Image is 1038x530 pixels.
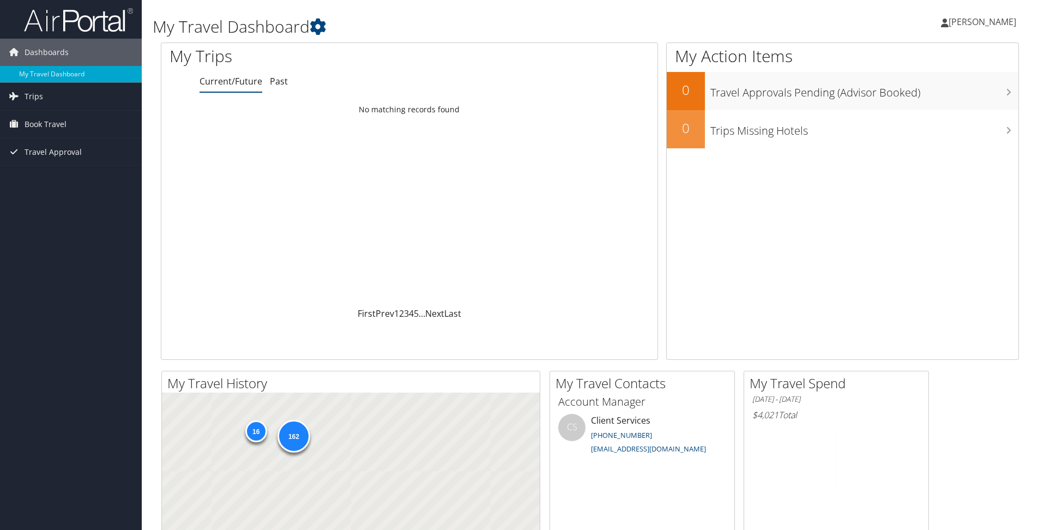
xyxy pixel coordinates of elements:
[167,374,540,393] h2: My Travel History
[556,374,734,393] h2: My Travel Contacts
[25,83,43,110] span: Trips
[24,7,133,33] img: airportal-logo.png
[553,414,732,459] li: Client Services
[752,394,920,405] h6: [DATE] - [DATE]
[667,72,1018,110] a: 0Travel Approvals Pending (Advisor Booked)
[25,39,69,66] span: Dashboards
[277,420,310,453] div: 162
[394,308,399,320] a: 1
[710,118,1018,138] h3: Trips Missing Hotels
[667,119,705,137] h2: 0
[591,430,652,440] a: [PHONE_NUMBER]
[591,444,706,454] a: [EMAIL_ADDRESS][DOMAIN_NAME]
[558,414,586,441] div: CS
[170,45,443,68] h1: My Trips
[425,308,444,320] a: Next
[270,75,288,87] a: Past
[25,111,67,138] span: Book Travel
[667,81,705,99] h2: 0
[667,110,1018,148] a: 0Trips Missing Hotels
[752,409,778,421] span: $4,021
[710,80,1018,100] h3: Travel Approvals Pending (Advisor Booked)
[444,308,461,320] a: Last
[25,138,82,166] span: Travel Approval
[376,308,394,320] a: Prev
[752,409,920,421] h6: Total
[161,100,657,119] td: No matching records found
[245,420,267,442] div: 16
[399,308,404,320] a: 2
[200,75,262,87] a: Current/Future
[750,374,928,393] h2: My Travel Spend
[419,308,425,320] span: …
[358,308,376,320] a: First
[949,16,1016,28] span: [PERSON_NAME]
[404,308,409,320] a: 3
[558,394,726,409] h3: Account Manager
[414,308,419,320] a: 5
[941,5,1027,38] a: [PERSON_NAME]
[409,308,414,320] a: 4
[667,45,1018,68] h1: My Action Items
[153,15,735,38] h1: My Travel Dashboard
